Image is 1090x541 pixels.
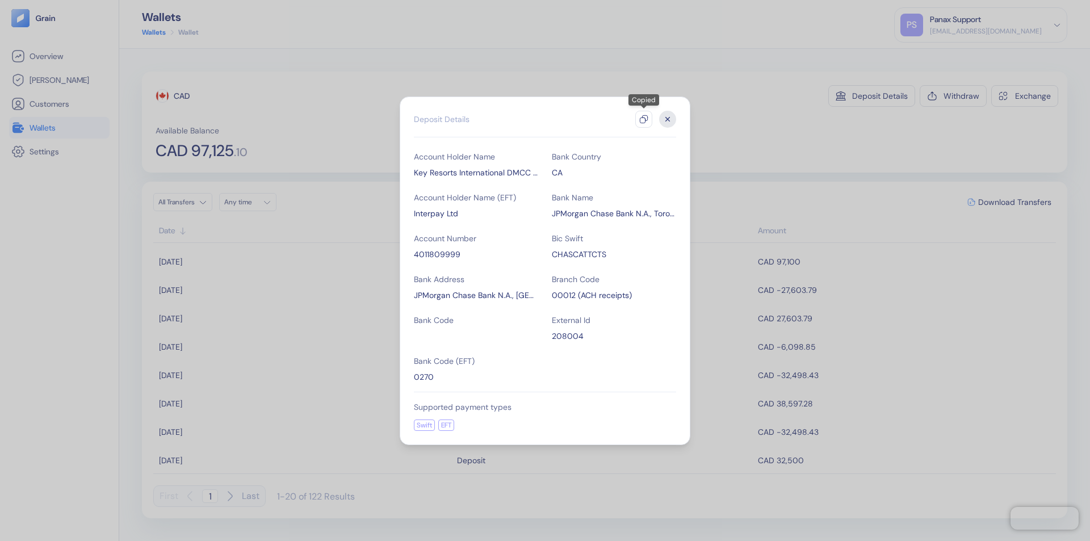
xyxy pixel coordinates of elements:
div: 208004 [552,330,676,342]
div: Key Resorts International DMCC Interpay Ltd [414,167,538,178]
div: Bank Address [414,274,538,285]
div: Bic Swift [552,233,676,244]
div: 4011809999 [414,249,538,260]
div: Interpay Ltd [414,208,538,219]
div: 00012 (ACH receipts) [552,290,676,301]
div: Swift [414,420,435,431]
div: External Id [552,314,676,326]
div: Deposit Details [414,114,469,125]
div: Copied [628,94,659,106]
div: Branch Code [552,274,676,285]
div: EFT [438,420,454,431]
div: Account Holder Name [414,151,538,162]
div: 0270 [414,371,538,383]
div: Bank Name [552,192,676,203]
div: CA [552,167,676,178]
div: Bank Country [552,151,676,162]
div: Supported payment types [414,401,676,413]
div: Bank Code [414,314,538,326]
div: Account Holder Name (EFT) [414,192,538,203]
div: Account Number [414,233,538,244]
div: Bank Code (EFT) [414,355,538,367]
div: JPMorgan Chase Bank N.A., Toronto Branch, 66 Wellington Street West, Toronto, Ontario M5K 1E7, Ca... [414,290,538,301]
div: CHASCATTCTS [552,249,676,260]
div: JPMorgan Chase Bank N.A., Toronto Branch [552,208,676,219]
